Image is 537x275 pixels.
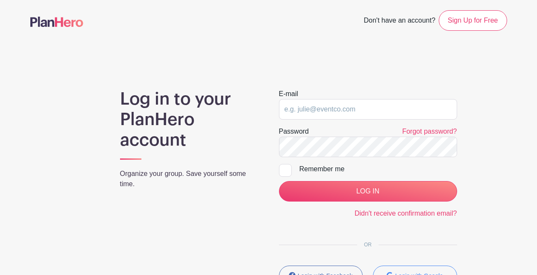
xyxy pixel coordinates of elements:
[402,128,457,135] a: Forgot password?
[357,242,379,248] span: OR
[279,181,457,202] input: LOG IN
[279,99,457,120] input: e.g. julie@eventco.com
[364,12,435,31] span: Don't have an account?
[439,10,507,31] a: Sign Up for Free
[120,89,258,150] h1: Log in to your PlanHero account
[279,89,298,99] label: E-mail
[299,164,457,174] div: Remember me
[30,17,83,27] img: logo-507f7623f17ff9eddc593b1ce0a138ce2505c220e1c5a4e2b4648c50719b7d32.svg
[279,126,309,137] label: Password
[355,210,457,217] a: Didn't receive confirmation email?
[120,169,258,189] p: Organize your group. Save yourself some time.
